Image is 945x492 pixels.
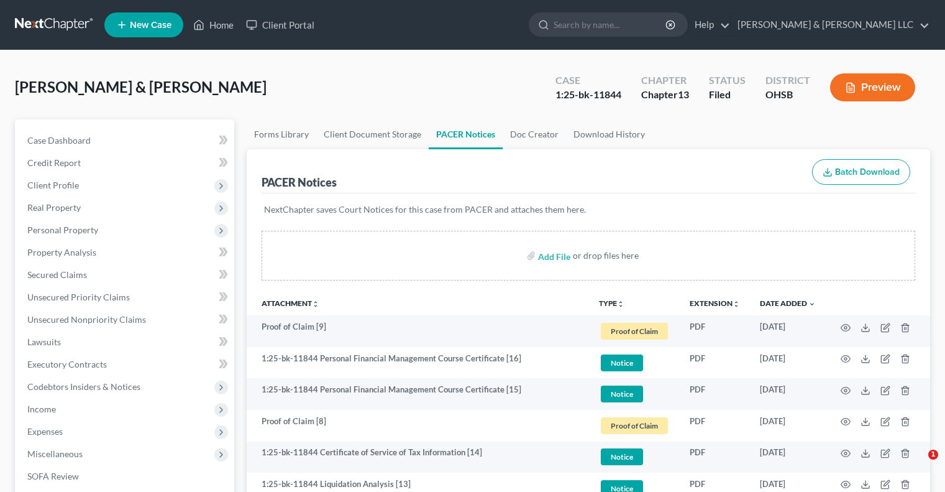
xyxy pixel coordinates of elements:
[27,225,98,235] span: Personal Property
[187,14,240,36] a: Home
[599,415,670,436] a: Proof of Claim
[750,442,826,473] td: [DATE]
[247,347,589,379] td: 1:25-bk-11844 Personal Financial Management Course Certificate [16]
[27,180,79,190] span: Client Profile
[599,321,670,341] a: Proof of Claim
[312,300,319,308] i: unfold_more
[17,241,234,264] a: Property Analysis
[573,249,639,262] div: or drop files here
[690,299,740,308] a: Extensionunfold_more
[17,465,234,488] a: SOFA Review
[750,410,826,442] td: [DATE]
[680,442,750,473] td: PDF
[688,14,730,36] a: Help
[17,309,234,331] a: Unsecured Nonpriority Claims
[17,286,234,309] a: Unsecured Priority Claims
[555,73,621,88] div: Case
[680,347,750,379] td: PDF
[680,378,750,410] td: PDF
[835,167,900,177] span: Batch Download
[680,410,750,442] td: PDF
[17,331,234,353] a: Lawsuits
[765,73,810,88] div: District
[678,88,689,100] span: 13
[27,269,87,280] span: Secured Claims
[27,471,79,481] span: SOFA Review
[247,315,589,347] td: Proof of Claim [9]
[27,404,56,414] span: Income
[555,88,621,102] div: 1:25-bk-11844
[617,300,624,308] i: unfold_more
[240,14,321,36] a: Client Portal
[680,315,750,347] td: PDF
[750,378,826,410] td: [DATE]
[830,73,915,101] button: Preview
[709,73,746,88] div: Status
[566,119,652,149] a: Download History
[17,152,234,174] a: Credit Report
[247,119,316,149] a: Forms Library
[262,175,337,190] div: PACER Notices
[27,448,83,459] span: Miscellaneous
[760,299,816,308] a: Date Added expand_more
[601,355,643,371] span: Notice
[601,448,643,465] span: Notice
[641,88,689,102] div: Chapter
[765,88,810,102] div: OHSB
[130,21,171,30] span: New Case
[27,135,91,146] span: Case Dashboard
[27,157,81,168] span: Credit Report
[429,119,503,149] a: PACER Notices
[247,442,589,473] td: 1:25-bk-11844 Certificate of Service of Tax Information [14]
[709,88,746,102] div: Filed
[928,450,938,460] span: 1
[503,119,566,149] a: Doc Creator
[733,300,740,308] i: unfold_more
[599,353,670,373] a: Notice
[731,14,929,36] a: [PERSON_NAME] & [PERSON_NAME] LLC
[750,347,826,379] td: [DATE]
[247,410,589,442] td: Proof of Claim [8]
[27,314,146,325] span: Unsecured Nonpriority Claims
[316,119,429,149] a: Client Document Storage
[27,202,81,213] span: Real Property
[601,417,668,434] span: Proof of Claim
[599,384,670,404] a: Notice
[554,13,667,36] input: Search by name...
[750,315,826,347] td: [DATE]
[27,426,63,437] span: Expenses
[17,129,234,152] a: Case Dashboard
[27,381,140,392] span: Codebtors Insiders & Notices
[27,292,130,302] span: Unsecured Priority Claims
[641,73,689,88] div: Chapter
[264,203,913,216] p: NextChapter saves Court Notices for this case from PACER and attaches them here.
[17,353,234,376] a: Executory Contracts
[27,359,107,369] span: Executory Contracts
[15,78,267,96] span: [PERSON_NAME] & [PERSON_NAME]
[601,323,668,340] span: Proof of Claim
[17,264,234,286] a: Secured Claims
[808,300,816,308] i: expand_more
[599,300,624,308] button: TYPEunfold_more
[27,247,96,258] span: Property Analysis
[247,378,589,410] td: 1:25-bk-11844 Personal Financial Management Course Certificate [15]
[27,337,61,347] span: Lawsuits
[601,386,643,402] span: Notice
[262,299,319,308] a: Attachmentunfold_more
[599,447,670,467] a: Notice
[903,450,933,480] iframe: Intercom live chat
[812,159,910,185] button: Batch Download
